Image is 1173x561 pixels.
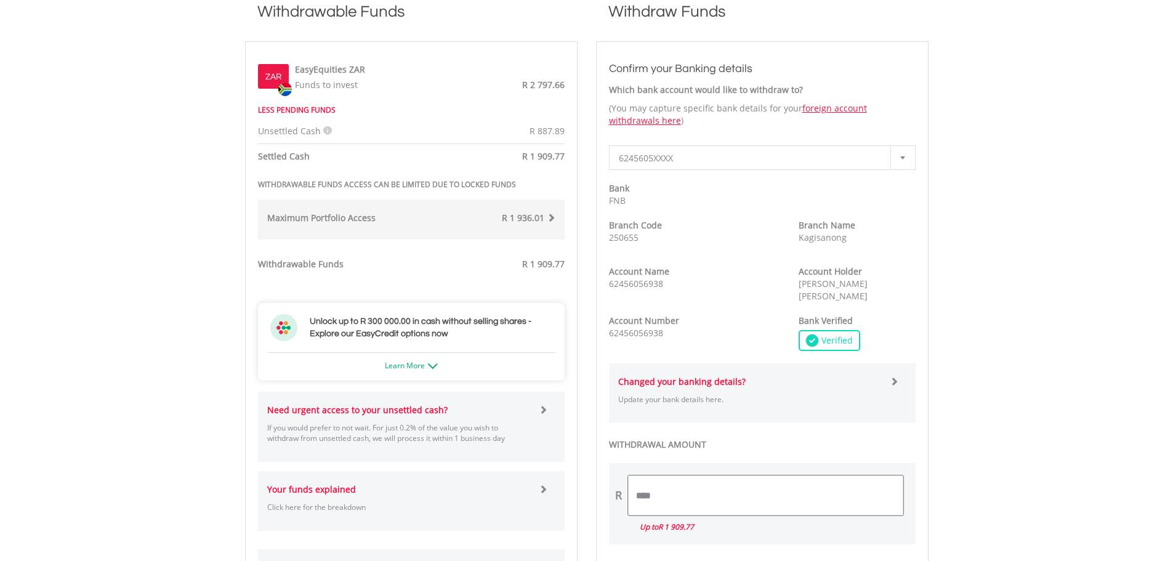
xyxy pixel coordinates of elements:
[609,195,626,206] span: FNB
[265,71,281,83] label: ZAR
[609,102,916,127] p: (You may capture specific bank details for your )
[385,360,438,371] a: Learn More
[609,265,669,277] strong: Account Name
[799,315,853,326] strong: Bank Verified
[618,376,746,387] strong: Changed your banking details?
[267,422,530,443] p: If you would prefer to not wait. For just 0.2% of the value you wish to withdraw from unsettled c...
[267,502,530,512] p: Click here for the breakdown
[609,438,916,451] label: WITHDRAWAL AMOUNT
[640,522,694,532] i: Up to
[609,84,803,95] strong: Which bank account would like to withdraw to?
[258,258,344,270] strong: Withdrawable Funds
[258,150,310,162] strong: Settled Cash
[609,327,663,339] span: 62456056938
[310,315,552,340] h3: Unlock up to R 300 000.00 in cash without selling shares - Explore our EasyCredit options now
[245,1,578,35] h1: Withdrawable Funds
[609,60,916,78] h3: Confirm your Banking details
[258,125,321,137] span: Unsettled Cash
[596,1,929,35] h1: Withdraw Funds
[799,278,868,302] span: [PERSON_NAME] [PERSON_NAME]
[618,394,881,405] p: Update your bank details here.
[799,265,862,277] strong: Account Holder
[295,79,358,91] span: Funds to invest
[522,258,565,270] span: R 1 909.77
[609,278,663,289] span: 62456056938
[278,83,292,96] img: zar.png
[799,232,847,243] span: Kagisanong
[609,182,629,194] strong: Bank
[295,63,365,76] label: EasyEquities ZAR
[502,212,544,224] span: R 1 936.01
[267,212,376,224] strong: Maximum Portfolio Access
[530,125,565,137] span: R 887.89
[609,219,662,231] strong: Branch Code
[615,488,622,504] div: R
[799,219,855,231] strong: Branch Name
[609,315,679,326] strong: Account Number
[267,404,448,416] strong: Need urgent access to your unsettled cash?
[270,314,297,341] img: ec-flower.svg
[658,522,694,532] span: R 1 909.77
[619,146,887,171] span: 6245605XXXX
[522,79,565,91] span: R 2 797.66
[267,483,356,495] strong: Your funds explained
[522,150,565,162] span: R 1 909.77
[609,102,867,126] a: foreign account withdrawals here
[258,105,336,115] strong: LESS PENDING FUNDS
[428,363,438,369] img: ec-arrow-down.png
[818,334,853,347] span: Verified
[609,232,639,243] span: 250655
[258,179,516,190] strong: WITHDRAWABLE FUNDS ACCESS CAN BE LIMITED DUE TO LOCKED FUNDS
